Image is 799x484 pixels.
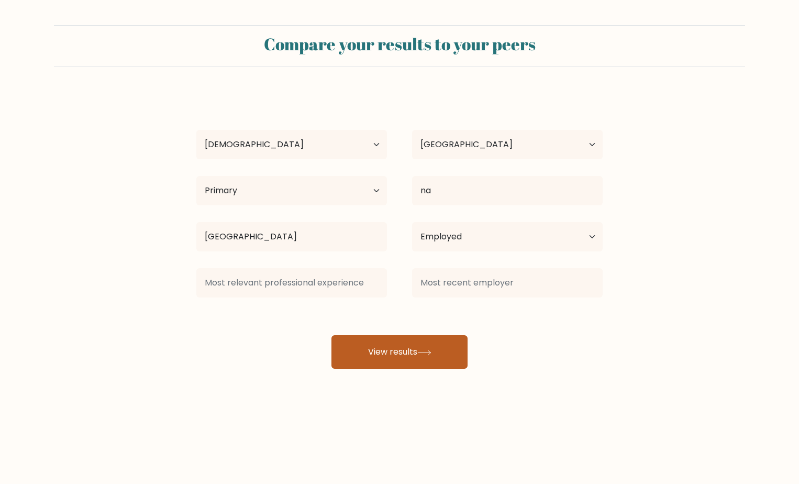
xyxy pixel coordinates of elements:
input: What did you study? [412,176,603,205]
input: Most relevant professional experience [196,268,387,298]
input: Most relevant educational institution [196,222,387,251]
input: Most recent employer [412,268,603,298]
button: View results [331,335,468,369]
h2: Compare your results to your peers [60,34,739,54]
